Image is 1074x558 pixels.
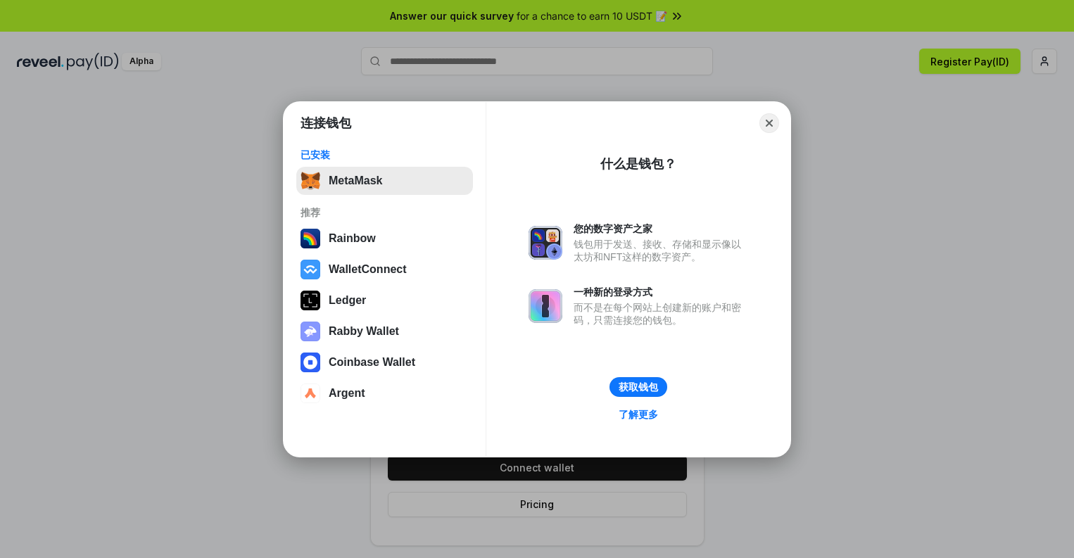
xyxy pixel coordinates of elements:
div: 了解更多 [619,408,658,421]
h1: 连接钱包 [301,115,351,132]
img: svg+xml,%3Csvg%20xmlns%3D%22http%3A%2F%2Fwww.w3.org%2F2000%2Fsvg%22%20fill%3D%22none%22%20viewBox... [529,289,562,323]
button: Rabby Wallet [296,317,473,345]
div: 一种新的登录方式 [574,286,748,298]
div: 推荐 [301,206,469,219]
div: MetaMask [329,175,382,187]
div: Coinbase Wallet [329,356,415,369]
div: 钱包用于发送、接收、存储和显示像以太坊和NFT这样的数字资产。 [574,238,748,263]
div: 您的数字资产之家 [574,222,748,235]
div: WalletConnect [329,263,407,276]
img: svg+xml,%3Csvg%20width%3D%22120%22%20height%3D%22120%22%20viewBox%3D%220%200%20120%20120%22%20fil... [301,229,320,248]
button: Coinbase Wallet [296,348,473,376]
img: svg+xml,%3Csvg%20width%3D%2228%22%20height%3D%2228%22%20viewBox%3D%220%200%2028%2028%22%20fill%3D... [301,383,320,403]
img: svg+xml,%3Csvg%20width%3D%2228%22%20height%3D%2228%22%20viewBox%3D%220%200%2028%2028%22%20fill%3D... [301,260,320,279]
button: Rainbow [296,224,473,253]
img: svg+xml,%3Csvg%20xmlns%3D%22http%3A%2F%2Fwww.w3.org%2F2000%2Fsvg%22%20fill%3D%22none%22%20viewBox... [301,322,320,341]
img: svg+xml,%3Csvg%20xmlns%3D%22http%3A%2F%2Fwww.w3.org%2F2000%2Fsvg%22%20fill%3D%22none%22%20viewBox... [529,226,562,260]
button: MetaMask [296,167,473,195]
img: svg+xml,%3Csvg%20xmlns%3D%22http%3A%2F%2Fwww.w3.org%2F2000%2Fsvg%22%20width%3D%2228%22%20height%3... [301,291,320,310]
img: svg+xml,%3Csvg%20fill%3D%22none%22%20height%3D%2233%22%20viewBox%3D%220%200%2035%2033%22%20width%... [301,171,320,191]
div: 而不是在每个网站上创建新的账户和密码，只需连接您的钱包。 [574,301,748,326]
div: Rabby Wallet [329,325,399,338]
button: Close [759,113,779,133]
img: svg+xml,%3Csvg%20width%3D%2228%22%20height%3D%2228%22%20viewBox%3D%220%200%2028%2028%22%20fill%3D... [301,353,320,372]
div: 什么是钱包？ [600,156,676,172]
div: Rainbow [329,232,376,245]
button: Argent [296,379,473,407]
div: 获取钱包 [619,381,658,393]
div: Ledger [329,294,366,307]
div: 已安装 [301,148,469,161]
div: Argent [329,387,365,400]
button: 获取钱包 [609,377,667,397]
button: Ledger [296,286,473,315]
button: WalletConnect [296,255,473,284]
a: 了解更多 [610,405,666,424]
